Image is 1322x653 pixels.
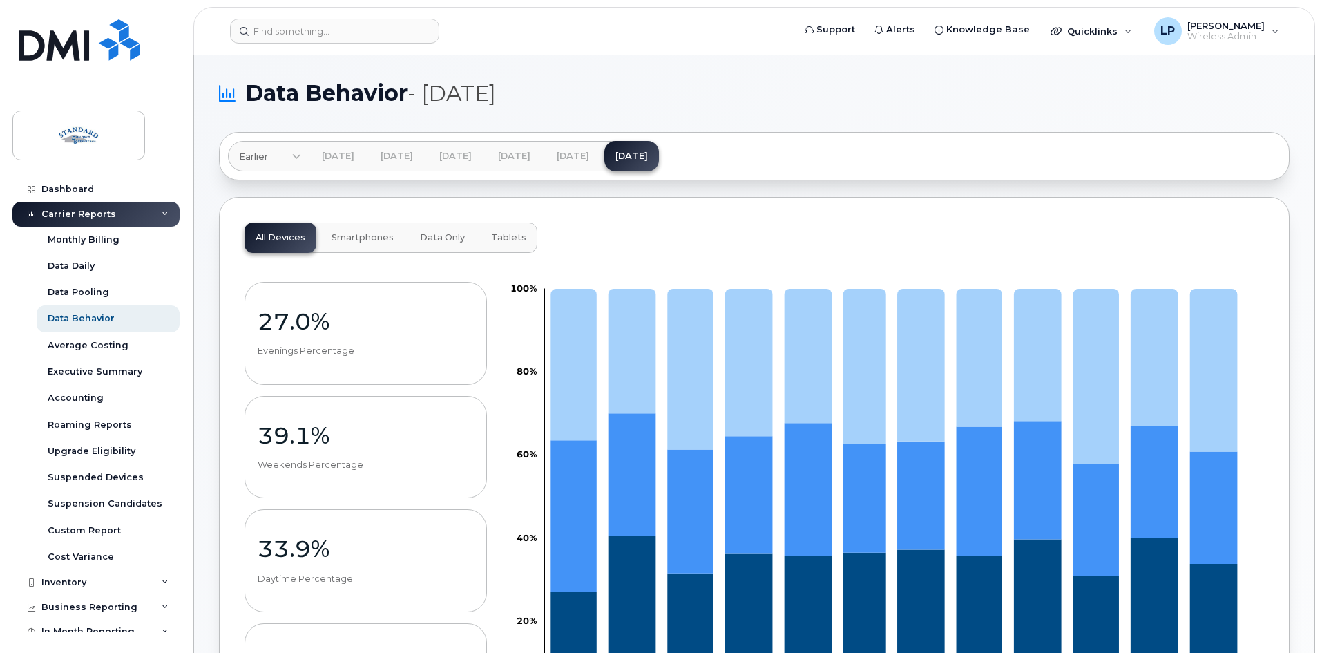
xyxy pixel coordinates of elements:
[258,309,474,334] p: 27.0%
[311,141,365,171] a: [DATE]
[517,449,537,460] tspan: 60%
[239,150,268,163] span: Earlier
[258,536,474,561] p: 33.9%
[258,459,474,471] p: Weekends Percentage
[517,366,537,377] tspan: 80%
[228,141,301,171] a: Earlier
[517,532,537,543] tspan: 40%
[258,573,474,585] p: Daytime Percentage
[258,423,474,448] p: 39.1%
[408,80,496,106] span: - [DATE]
[428,141,483,171] a: [DATE]
[517,615,537,626] tspan: 20%
[370,141,424,171] a: [DATE]
[487,141,542,171] a: [DATE]
[332,232,394,243] span: Smartphones
[546,141,600,171] a: [DATE]
[510,283,537,294] tspan: 100%
[245,80,496,107] span: Data Behavior
[604,141,659,171] a: [DATE]
[420,232,465,243] span: Data Only
[258,345,474,357] p: Evenings Percentage
[491,232,526,243] span: Tablets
